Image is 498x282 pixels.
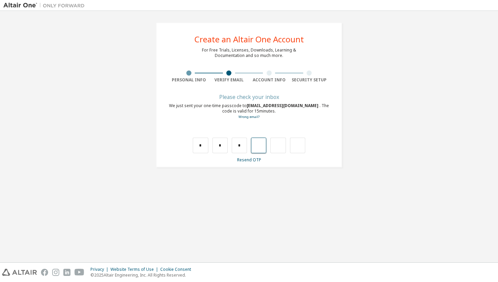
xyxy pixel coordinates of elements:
[63,269,70,276] img: linkedin.svg
[238,115,260,119] a: Go back to the registration form
[160,267,195,272] div: Cookie Consent
[237,157,261,163] a: Resend OTP
[52,269,59,276] img: instagram.svg
[202,47,296,58] div: For Free Trials, Licenses, Downloads, Learning & Documentation and so much more.
[169,103,329,120] div: We just sent your one-time passcode to . The code is valid for 15 minutes.
[169,95,329,99] div: Please check your inbox
[289,77,330,83] div: Security Setup
[110,267,160,272] div: Website Terms of Use
[75,269,84,276] img: youtube.svg
[41,269,48,276] img: facebook.svg
[209,77,249,83] div: Verify Email
[169,77,209,83] div: Personal Info
[2,269,37,276] img: altair_logo.svg
[90,267,110,272] div: Privacy
[249,77,289,83] div: Account Info
[247,103,319,108] span: [EMAIL_ADDRESS][DOMAIN_NAME]
[90,272,195,278] p: © 2025 Altair Engineering, Inc. All Rights Reserved.
[3,2,88,9] img: Altair One
[194,35,304,43] div: Create an Altair One Account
